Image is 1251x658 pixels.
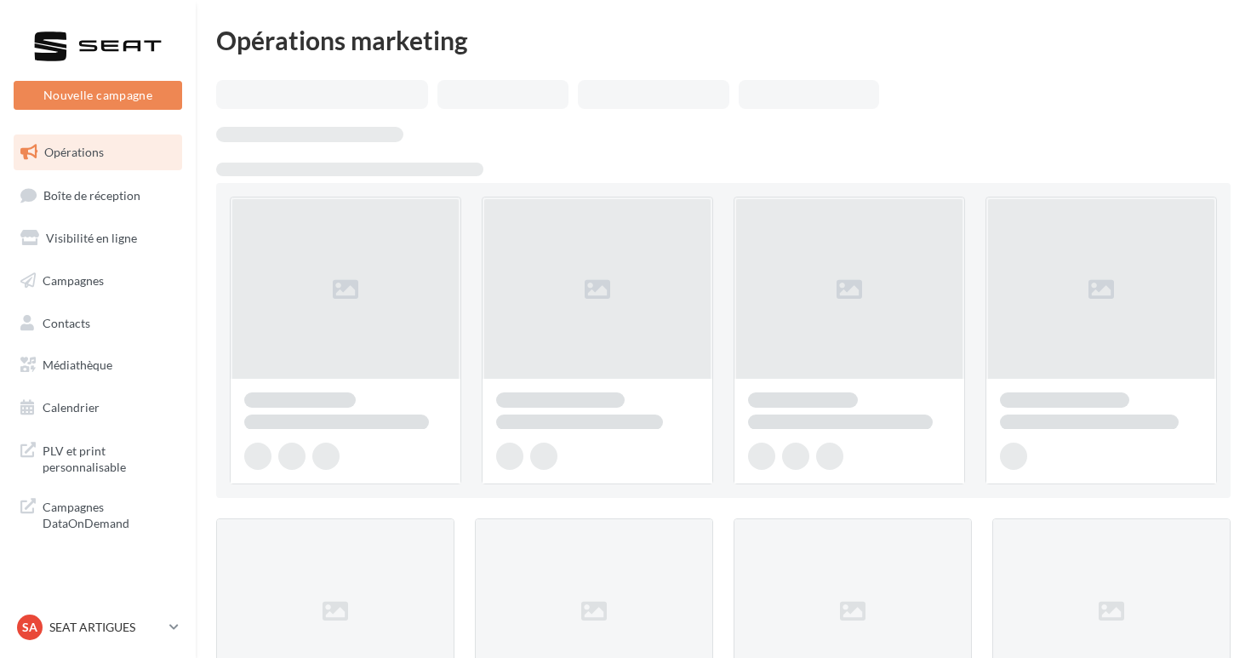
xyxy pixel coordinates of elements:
[44,145,104,159] span: Opérations
[43,439,175,476] span: PLV et print personnalisable
[10,134,186,170] a: Opérations
[10,177,186,214] a: Boîte de réception
[14,81,182,110] button: Nouvelle campagne
[14,611,182,644] a: SA SEAT ARTIGUES
[10,489,186,539] a: Campagnes DataOnDemand
[10,432,186,483] a: PLV et print personnalisable
[22,619,37,636] span: SA
[43,315,90,329] span: Contacts
[10,347,186,383] a: Médiathèque
[46,231,137,245] span: Visibilité en ligne
[10,220,186,256] a: Visibilité en ligne
[43,400,100,415] span: Calendrier
[10,306,186,341] a: Contacts
[43,358,112,372] span: Médiathèque
[216,27,1231,53] div: Opérations marketing
[43,495,175,532] span: Campagnes DataOnDemand
[43,273,104,288] span: Campagnes
[10,263,186,299] a: Campagnes
[10,390,186,426] a: Calendrier
[43,187,140,202] span: Boîte de réception
[49,619,163,636] p: SEAT ARTIGUES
